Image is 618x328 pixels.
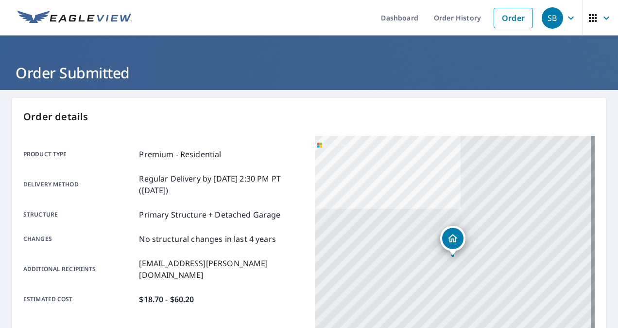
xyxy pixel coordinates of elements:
[23,257,135,281] p: Additional recipients
[440,226,465,256] div: Dropped pin, building 1, Residential property, 3 Fox Run Dr Little Rock, AR 72210
[23,233,135,245] p: Changes
[23,173,135,196] p: Delivery method
[139,233,276,245] p: No structural changes in last 4 years
[139,209,280,220] p: Primary Structure + Detached Garage
[23,209,135,220] p: Structure
[139,257,303,281] p: [EMAIL_ADDRESS][PERSON_NAME][DOMAIN_NAME]
[542,7,563,29] div: SB
[23,293,135,305] p: Estimated cost
[139,148,221,160] p: Premium - Residential
[494,8,533,28] a: Order
[23,148,135,160] p: Product type
[139,293,194,305] p: $18.70 - $60.20
[12,63,606,83] h1: Order Submitted
[17,11,132,25] img: EV Logo
[139,173,303,196] p: Regular Delivery by [DATE] 2:30 PM PT ([DATE])
[23,109,595,124] p: Order details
